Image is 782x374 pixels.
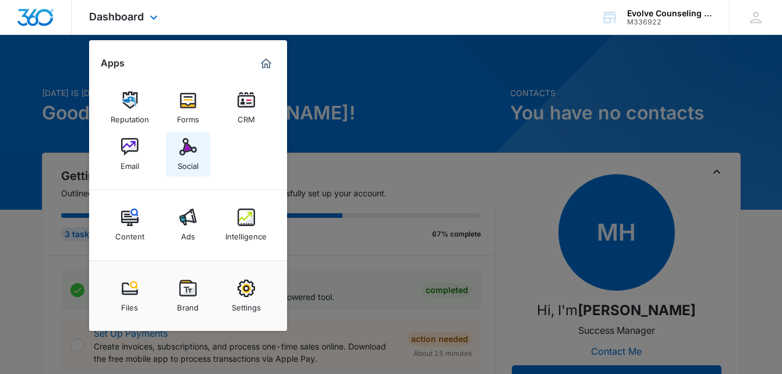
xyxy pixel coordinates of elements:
div: Ads [181,226,195,241]
div: Files [121,297,138,312]
h2: Apps [101,58,125,69]
a: Social [166,132,210,177]
div: Forms [177,109,199,124]
div: Content [115,226,144,241]
a: Settings [224,274,268,318]
a: Brand [166,274,210,318]
div: Brand [177,297,199,312]
div: account name [627,9,712,18]
a: Content [108,203,152,247]
a: Intelligence [224,203,268,247]
div: Social [178,156,199,171]
div: Reputation [111,109,149,124]
a: Marketing 360® Dashboard [257,54,275,73]
div: account id [627,18,712,26]
div: Settings [232,297,261,312]
a: CRM [224,86,268,130]
div: Email [121,156,139,171]
a: Reputation [108,86,152,130]
div: CRM [238,109,255,124]
div: Intelligence [225,226,267,241]
a: Ads [166,203,210,247]
a: Forms [166,86,210,130]
a: Email [108,132,152,177]
span: Dashboard [89,10,144,23]
a: Files [108,274,152,318]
